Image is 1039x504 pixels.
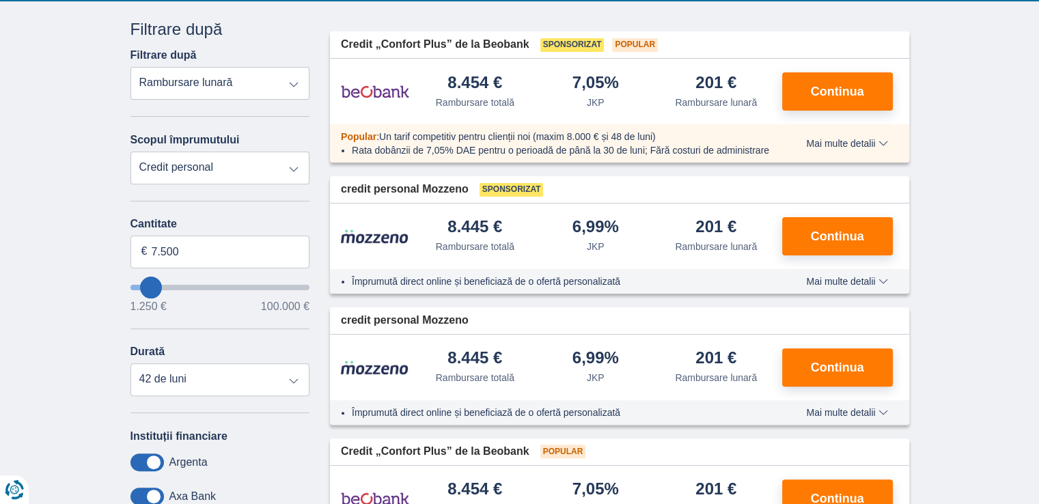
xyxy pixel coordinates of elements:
font: 8.454 € [447,479,502,498]
font: Un tarif competitiv pentru clienții noi (maxim 8.000 € și 48 de luni) [379,131,656,142]
font: 100.000 € [261,300,309,312]
font: Continua [811,229,864,243]
font: Împrumută direct online și beneficiază de o ofertă personalizată [352,407,620,418]
font: € [141,245,148,257]
input: vreauSăÎmprumut [130,285,310,290]
font: 6,99% [572,348,619,367]
font: JKP [587,241,605,252]
font: Filtrare după [130,49,197,61]
font: JKP [587,97,605,108]
font: Popular [341,131,376,142]
font: Continua [811,85,864,98]
font: Rambursare lunară [675,241,757,252]
font: Filtrare după [130,20,223,38]
font: 7,05% [572,73,619,92]
font: Rambursare lunară [675,372,757,383]
font: Rambursare totală [436,241,514,252]
img: product.pl.alt Mozzeno [341,360,409,375]
font: 201 € [695,479,736,498]
font: Sponsorizat [482,184,541,194]
font: Mai multe detalii [806,138,875,149]
font: 8.445 € [447,217,502,236]
button: Continua [782,348,893,387]
font: 8.445 € [447,348,502,367]
button: Mai multe detalii [796,138,898,149]
font: credit personal Mozzeno [341,183,469,195]
font: Împrumută direct online și beneficiază de o ofertă personalizată [352,276,620,287]
font: 201 € [695,348,736,367]
font: Durată [130,346,165,357]
font: Cantitate [130,218,177,229]
button: Mai multe detalii [796,407,898,418]
font: : [376,131,379,142]
font: Continua [811,361,864,374]
font: 201 € [695,217,736,236]
font: Rambursare totală [436,372,514,383]
font: credit personal Mozzeno [341,314,469,326]
font: Credit „Confort Plus” de la Beobank [341,38,529,50]
font: Axa Bank [169,490,216,502]
font: Sponsorizat [543,40,602,49]
font: Instituții financiare [130,430,227,442]
font: Mai multe detalii [806,276,875,287]
button: Continua [782,72,893,111]
font: JKP [587,372,605,383]
font: 8.454 € [447,73,502,92]
font: Credit „Confort Plus” de la Beobank [341,445,529,457]
font: 201 € [695,73,736,92]
font: Rambursare totală [436,97,514,108]
font: Popular [615,40,655,49]
img: product.pl.alt Beobank [341,74,409,109]
font: 1.250 € [130,300,167,312]
font: Scopul împrumutului [130,134,240,145]
font: Rata dobânzii de 7,05% DAE pentru o perioadă de până la 30 de luni; Fără costuri de administrare [352,145,769,156]
button: Mai multe detalii [796,276,898,287]
font: 7,05% [572,479,619,498]
font: 6,99% [572,217,619,236]
font: Argenta [169,456,208,468]
img: product.pl.alt Mozzeno [341,229,409,244]
font: Rambursare lunară [675,97,757,108]
font: Mai multe detalii [806,407,875,418]
font: Popular [543,447,583,456]
button: Continua [782,217,893,255]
